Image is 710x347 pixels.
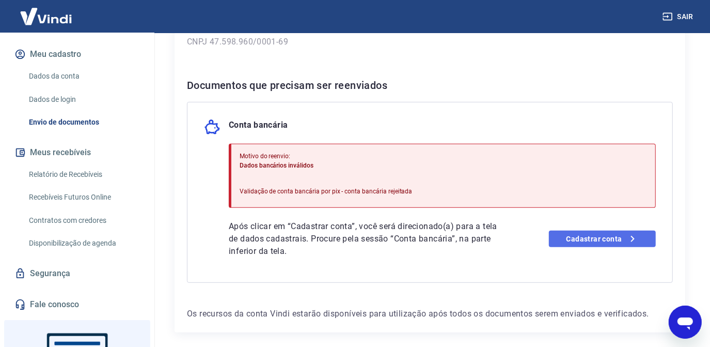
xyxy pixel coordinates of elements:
p: Motivo do reenvio: [240,152,413,161]
a: Envio de documentos [25,112,142,133]
a: Recebíveis Futuros Online [25,187,142,208]
a: Relatório de Recebíveis [25,164,142,185]
iframe: Botão para abrir a janela de mensagens [669,306,702,339]
p: Conta bancária [229,119,288,135]
span: Dados bancários inválidos [240,162,313,169]
button: Meu cadastro [12,43,142,66]
p: Os recursos da conta Vindi estarão disponíveis para utilização após todos os documentos serem env... [187,308,673,320]
button: Meus recebíveis [12,141,142,164]
p: CNPJ 47.598.960/0001-69 [187,36,673,48]
a: Contratos com credores [25,210,142,231]
p: Após clicar em “Cadastrar conta”, você será direcionado(a) para a tela de dados cadastrais. Procu... [229,220,507,258]
h6: Documentos que precisam ser reenviados [187,77,673,94]
a: Disponibilização de agenda [25,233,142,254]
button: Sair [660,7,698,26]
img: Vindi [12,1,80,32]
a: Segurança [12,262,142,285]
a: Dados da conta [25,66,142,87]
a: Fale conosco [12,293,142,316]
p: Validação de conta bancária por pix - conta bancária rejeitada [240,187,413,196]
img: money_pork.0c50a358b6dafb15dddc3eea48f23780.svg [204,119,220,135]
a: Cadastrar conta [549,231,656,247]
a: Dados de login [25,89,142,110]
